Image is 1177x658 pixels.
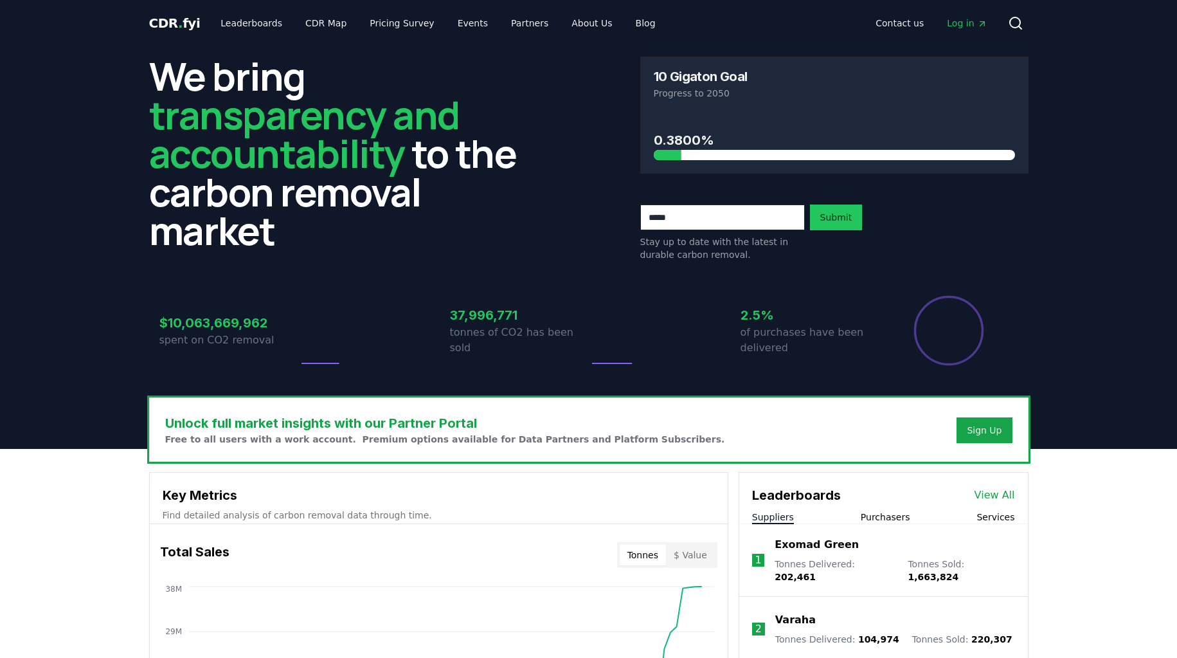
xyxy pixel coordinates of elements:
[654,87,1015,100] p: Progress to 2050
[654,131,1015,150] h3: 0.3800%
[865,12,934,35] a: Contact us
[450,306,589,325] h3: 37,996,771
[971,634,1012,644] span: 220,307
[858,634,899,644] span: 104,974
[741,325,879,356] p: of purchases have been delivered
[937,12,997,35] a: Log in
[654,70,748,83] h3: 10 Gigaton Goal
[295,12,357,35] a: CDR Map
[163,486,715,505] h3: Key Metrics
[165,433,725,446] p: Free to all users with a work account. Premium options available for Data Partners and Platform S...
[775,558,895,583] p: Tonnes Delivered :
[913,295,985,367] div: Percentage of sales delivered
[447,12,498,35] a: Events
[165,414,725,433] h3: Unlock full market insights with our Partner Portal
[160,542,229,568] h3: Total Sales
[501,12,559,35] a: Partners
[775,572,816,582] span: 202,461
[865,12,997,35] nav: Main
[620,545,666,565] button: Tonnes
[976,511,1014,524] button: Services
[752,486,841,505] h3: Leaderboards
[741,306,879,325] h3: 2.5%
[149,15,201,31] span: CDR fyi
[947,17,987,30] span: Log in
[666,545,715,565] button: $ Value
[752,511,794,524] button: Suppliers
[450,325,589,356] p: tonnes of CO2 has been sold
[967,424,1002,437] a: Sign Up
[165,627,182,636] tspan: 29M
[908,558,1014,583] p: Tonnes Sold :
[908,572,958,582] span: 1,663,824
[775,612,816,628] a: Varaha
[210,12,665,35] nav: Main
[149,57,537,250] h2: We bring to the carbon removal market
[561,12,622,35] a: About Us
[149,14,201,32] a: CDR.fyi
[775,537,859,553] a: Exomad Green
[755,621,762,637] p: 2
[165,585,182,594] tspan: 38M
[975,488,1015,503] a: View All
[861,511,910,524] button: Purchasers
[810,205,863,230] button: Submit
[359,12,444,35] a: Pricing Survey
[163,509,715,522] p: Find detailed analysis of carbon removal data through time.
[149,88,460,179] span: transparency and accountability
[775,633,899,646] p: Tonnes Delivered :
[957,417,1012,443] button: Sign Up
[159,333,298,348] p: spent on CO2 removal
[159,313,298,333] h3: $10,063,669,962
[625,12,666,35] a: Blog
[912,633,1012,646] p: Tonnes Sold :
[640,235,805,261] p: Stay up to date with the latest in durable carbon removal.
[210,12,292,35] a: Leaderboards
[178,15,183,31] span: .
[755,553,761,568] p: 1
